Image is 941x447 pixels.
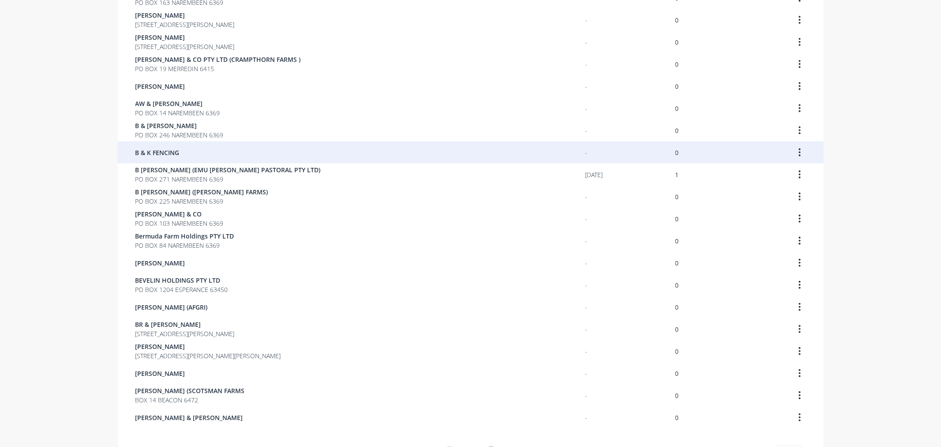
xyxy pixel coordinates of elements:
div: - [585,38,588,47]
span: PO BOX 1204 ESPERANCE 63450 [135,285,228,294]
div: 0 [675,236,679,246]
div: - [585,126,588,135]
span: [PERSON_NAME] [135,258,185,268]
div: - [585,413,588,422]
span: B [PERSON_NAME] ([PERSON_NAME] FARMS) [135,187,268,197]
div: 0 [675,126,679,135]
span: [PERSON_NAME] [135,82,185,91]
span: [STREET_ADDRESS][PERSON_NAME] [135,329,235,338]
div: 0 [675,82,679,91]
div: - [585,303,588,312]
div: - [585,60,588,69]
span: [PERSON_NAME] [135,33,235,42]
span: [PERSON_NAME] & CO PTY LTD (CRAMPTHORN FARMS ) [135,55,301,64]
span: [PERSON_NAME] (SCOTSMAN FARMS [135,386,245,395]
span: AW & [PERSON_NAME] [135,99,220,108]
div: - [585,258,588,268]
span: B & [PERSON_NAME] [135,121,224,130]
div: 0 [675,15,679,25]
span: [STREET_ADDRESS][PERSON_NAME][PERSON_NAME] [135,351,281,360]
div: - [585,82,588,91]
span: [PERSON_NAME] (AFGRI) [135,303,208,312]
span: B [PERSON_NAME] (EMU [PERSON_NAME] PASTORAL PTY LTD) [135,165,321,174]
div: 0 [675,214,679,223]
span: [PERSON_NAME] & CO [135,209,224,219]
span: BR & [PERSON_NAME] [135,320,235,329]
div: - [585,214,588,223]
div: 0 [675,192,679,201]
div: 0 [675,391,679,400]
div: 0 [675,38,679,47]
span: [STREET_ADDRESS][PERSON_NAME] [135,42,235,51]
span: B & K FENCING [135,148,180,157]
div: - [585,280,588,290]
span: [STREET_ADDRESS][PERSON_NAME] [135,20,235,29]
div: 0 [675,347,679,356]
div: - [585,236,588,246]
div: 0 [675,325,679,334]
span: PO BOX 84 NAREMBEEN 6369 [135,241,234,250]
div: 0 [675,104,679,113]
div: - [585,391,588,400]
span: PO BOX 103 NAREMBEEN 6369 [135,219,224,228]
div: - [585,104,588,113]
div: 0 [675,303,679,312]
div: - [585,325,588,334]
span: [PERSON_NAME] & [PERSON_NAME] [135,413,243,422]
div: 0 [675,148,679,157]
div: 0 [675,258,679,268]
span: BOX 14 BEACON 6472 [135,395,245,405]
div: - [585,347,588,356]
div: - [585,15,588,25]
div: - [585,148,588,157]
span: BEVELIN HOLDINGS PTY LTD [135,276,228,285]
div: 0 [675,60,679,69]
div: 0 [675,369,679,378]
span: [PERSON_NAME] [135,369,185,378]
div: [DATE] [585,170,603,179]
span: Bermuda Farm Holdings PTY LTD [135,231,234,241]
div: 1 [675,170,679,179]
span: PO BOX 14 NAREMBEEN 6369 [135,108,220,117]
div: 0 [675,280,679,290]
span: PO BOX 225 NAREMBEEN 6369 [135,197,268,206]
span: PO BOX 246 NAREMBEEN 6369 [135,130,224,140]
span: PO BOX 271 NAREMBEEN 6369 [135,174,321,184]
span: [PERSON_NAME] [135,11,235,20]
div: - [585,369,588,378]
span: [PERSON_NAME] [135,342,281,351]
div: 0 [675,413,679,422]
span: PO BOX 19 MERREDIN 6415 [135,64,301,73]
div: - [585,192,588,201]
